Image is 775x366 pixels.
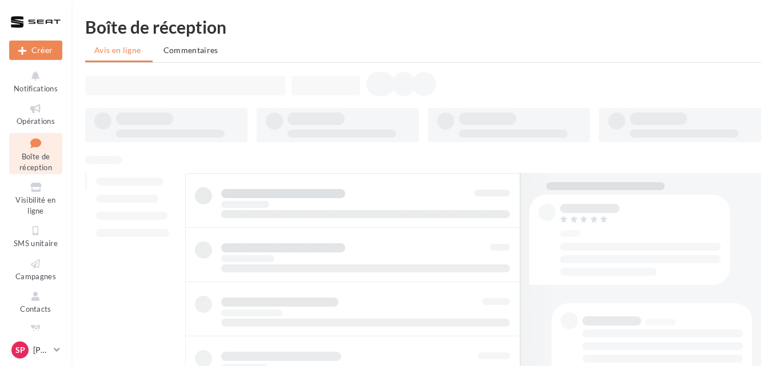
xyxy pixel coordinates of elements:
span: SMS unitaire [14,239,58,248]
a: Visibilité en ligne [9,179,62,218]
a: Médiathèque [9,321,62,349]
button: Créer [9,41,62,60]
a: Sp [PERSON_NAME] [9,339,62,361]
p: [PERSON_NAME] [33,344,49,356]
span: Sp [15,344,25,356]
span: Boîte de réception [19,152,52,172]
span: Commentaires [163,45,218,55]
div: Boîte de réception [85,18,761,35]
a: Campagnes [9,255,62,283]
a: Opérations [9,100,62,128]
span: Campagnes [15,272,56,281]
div: Nouvelle campagne [9,41,62,60]
span: Contacts [20,304,51,313]
span: Opérations [17,116,55,126]
a: Boîte de réception [9,133,62,175]
span: Visibilité en ligne [15,195,55,215]
button: Notifications [9,67,62,95]
span: Notifications [14,84,58,93]
a: SMS unitaire [9,222,62,250]
a: Contacts [9,288,62,316]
